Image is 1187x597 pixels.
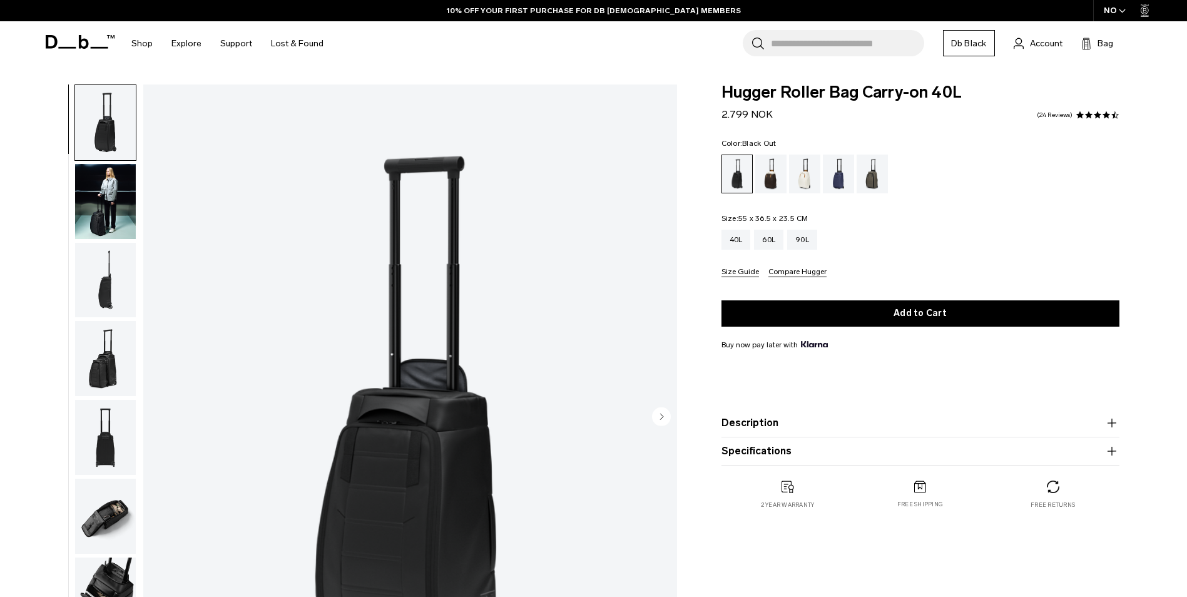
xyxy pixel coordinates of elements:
[75,164,136,239] img: Hugger Roller Bag Carry-on 40L Black Out
[801,341,828,347] img: {"height" => 20, "alt" => "Klarna"}
[721,84,1119,101] span: Hugger Roller Bag Carry-on 40L
[721,215,808,222] legend: Size:
[75,400,136,475] img: Hugger Roller Bag Carry-on 40L Black Out
[721,155,753,193] a: Black Out
[823,155,854,193] a: Blue Hour
[75,85,136,160] img: Hugger Roller Bag Carry-on 40L Black Out
[122,21,333,66] nav: Main Navigation
[721,268,759,277] button: Size Guide
[721,300,1119,327] button: Add to Cart
[721,108,773,120] span: 2.799 NOK
[742,139,776,148] span: Black Out
[74,84,136,161] button: Hugger Roller Bag Carry-on 40L Black Out
[271,21,323,66] a: Lost & Found
[447,5,741,16] a: 10% OFF YOUR FIRST PURCHASE FOR DB [DEMOGRAPHIC_DATA] MEMBERS
[897,500,943,509] p: Free shipping
[1098,37,1113,50] span: Bag
[721,140,777,147] legend: Color:
[652,407,671,428] button: Next slide
[857,155,888,193] a: Forest Green
[75,321,136,396] img: Hugger Roller Bag Carry-on 40L Black Out
[74,320,136,397] button: Hugger Roller Bag Carry-on 40L Black Out
[1014,36,1062,51] a: Account
[789,155,820,193] a: Oatmilk
[721,339,828,350] span: Buy now pay later with
[171,21,201,66] a: Explore
[74,399,136,476] button: Hugger Roller Bag Carry-on 40L Black Out
[754,230,783,250] a: 60L
[75,243,136,318] img: Hugger Roller Bag Carry-on 40L Black Out
[721,230,751,250] a: 40L
[738,214,808,223] span: 55 x 36.5 x 23.5 CM
[1081,36,1113,51] button: Bag
[755,155,787,193] a: Cappuccino
[1030,37,1062,50] span: Account
[220,21,252,66] a: Support
[74,478,136,554] button: Hugger Roller Bag Carry-on 40L Black Out
[75,479,136,554] img: Hugger Roller Bag Carry-on 40L Black Out
[1031,501,1075,509] p: Free returns
[721,416,1119,431] button: Description
[787,230,817,250] a: 90L
[943,30,995,56] a: Db Black
[761,501,815,509] p: 2 year warranty
[74,163,136,240] button: Hugger Roller Bag Carry-on 40L Black Out
[1037,112,1072,118] a: 24 reviews
[74,242,136,319] button: Hugger Roller Bag Carry-on 40L Black Out
[721,444,1119,459] button: Specifications
[768,268,827,277] button: Compare Hugger
[131,21,153,66] a: Shop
